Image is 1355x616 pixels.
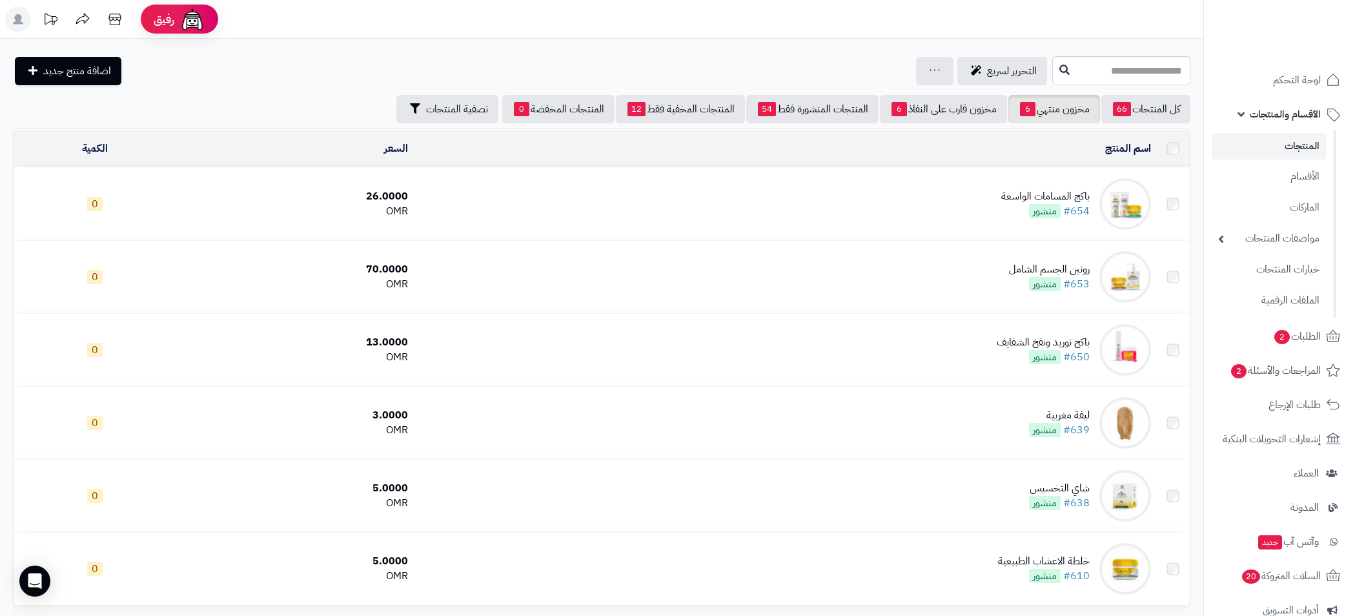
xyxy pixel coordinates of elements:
[1099,251,1151,303] img: روتين الجسم الشامل
[1290,498,1319,517] span: المدونة
[1294,464,1319,482] span: العملاء
[1230,362,1321,380] span: المراجعات والأسئلة
[182,335,408,350] div: 13.0000
[746,95,879,123] a: المنتجات المنشورة فقط54
[1212,424,1347,455] a: إشعارات التحويلات البنكية
[1212,321,1347,352] a: الطلبات2
[1267,30,1343,57] img: logo-2.png
[182,423,408,438] div: OMR
[182,262,408,277] div: 70.0000
[182,554,408,569] div: 5.0000
[1212,256,1326,283] a: خيارات المنتجات
[179,6,205,32] img: ai-face.png
[998,554,1090,569] div: خلطة الاعشاب الطبيعية
[1105,141,1151,156] a: اسم المنتج
[182,204,408,219] div: OMR
[1099,397,1151,449] img: ليفة مغربية
[1113,102,1131,116] span: 66
[1101,95,1190,123] a: كل المنتجات66
[87,562,103,576] span: 0
[891,102,907,116] span: 6
[182,569,408,584] div: OMR
[87,197,103,211] span: 0
[1029,569,1061,583] span: منشور
[182,481,408,496] div: 5.0000
[182,277,408,292] div: OMR
[1008,95,1100,123] a: مخزون منتهي6
[426,101,488,117] span: تصفية المنتجات
[1029,481,1090,496] div: شاي التخسيس
[1242,569,1261,583] span: 20
[1212,492,1347,523] a: المدونة
[1212,163,1326,190] a: الأقسام
[1063,495,1090,511] a: #638
[957,57,1047,85] a: التحرير لسريع
[34,6,66,36] a: تحديثات المنصة
[1063,568,1090,584] a: #610
[1273,71,1321,89] span: لوحة التحكم
[1029,423,1061,437] span: منشور
[997,335,1090,350] div: باكج توريد ونفخ الشفايف
[1029,350,1061,364] span: منشور
[1099,470,1151,522] img: شاي التخسيس
[82,141,108,156] a: الكمية
[616,95,745,123] a: المنتجات المخفية فقط12
[1212,287,1326,314] a: الملفات الرقمية
[627,102,646,116] span: 12
[384,141,408,156] a: السعر
[1063,422,1090,438] a: #639
[1063,203,1090,219] a: #654
[1029,408,1090,423] div: ليفة مغربية
[15,57,121,85] a: اضافة منتج جديد
[1212,194,1326,221] a: الماركات
[1274,329,1290,344] span: 2
[1273,327,1321,345] span: الطلبات
[1029,204,1061,218] span: منشور
[1063,276,1090,292] a: #653
[1268,396,1321,414] span: طلبات الإرجاع
[1009,262,1090,277] div: روتين الجسم الشامل
[19,566,50,597] div: Open Intercom Messenger
[758,102,776,116] span: 54
[1029,496,1061,510] span: منشور
[87,416,103,430] span: 0
[182,189,408,204] div: 26.0000
[87,343,103,357] span: 0
[182,408,408,423] div: 3.0000
[1212,225,1326,252] a: مواصفات المنتجات
[1099,543,1151,595] img: خلطة الاعشاب الطبيعية
[502,95,615,123] a: المنتجات المخفضة0
[1099,324,1151,376] img: باكج توريد ونفخ الشفايف
[1212,560,1347,591] a: السلات المتروكة20
[182,496,408,511] div: OMR
[87,270,103,284] span: 0
[1212,355,1347,386] a: المراجعات والأسئلة2
[1020,102,1035,116] span: 6
[154,12,174,27] span: رفيق
[1212,389,1347,420] a: طلبات الإرجاع
[1099,178,1151,230] img: باكج المسامات الواسعة
[87,489,103,503] span: 0
[43,63,111,79] span: اضافة منتج جديد
[1231,364,1247,378] span: 2
[1212,458,1347,489] a: العملاء
[1257,533,1319,551] span: وآتس آب
[1223,430,1321,448] span: إشعارات التحويلات البنكية
[1241,567,1321,585] span: السلات المتروكة
[1258,535,1282,549] span: جديد
[1063,349,1090,365] a: #650
[1029,277,1061,291] span: منشور
[1250,105,1321,123] span: الأقسام والمنتجات
[396,95,498,123] button: تصفية المنتجات
[1212,133,1326,159] a: المنتجات
[182,350,408,365] div: OMR
[1212,526,1347,557] a: وآتس آبجديد
[1212,65,1347,96] a: لوحة التحكم
[880,95,1007,123] a: مخزون قارب على النفاذ6
[987,63,1037,79] span: التحرير لسريع
[514,102,529,116] span: 0
[1001,189,1090,204] div: باكج المسامات الواسعة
